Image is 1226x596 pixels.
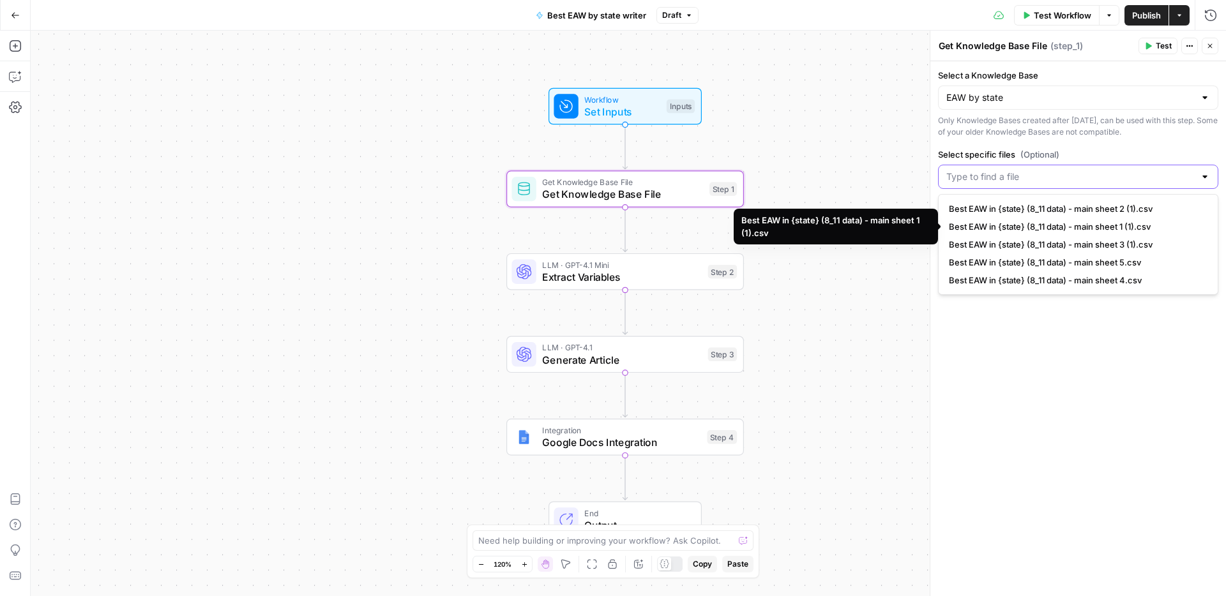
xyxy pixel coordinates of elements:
g: Edge from step_2 to step_3 [623,290,627,335]
div: LLM · GPT-4.1 MiniExtract VariablesStep 2 [506,253,744,290]
span: Best EAW in {state} (8_11 data) - main sheet 1 (1).csv [949,220,1202,233]
span: Best EAW in {state} (8_11 data) - main sheet 5.csv [949,256,1202,269]
button: Test Workflow [1014,5,1099,26]
span: LLM · GPT-4.1 [542,341,702,354]
span: 120% [494,559,511,569]
div: LLM · GPT-4.1Generate ArticleStep 3 [506,336,744,373]
span: Test [1156,40,1172,52]
span: Output [584,518,688,533]
span: Generate Article [542,352,702,368]
button: Best EAW by state writer [528,5,654,26]
label: Select specific files [938,148,1218,161]
span: Set Inputs [584,104,660,119]
button: Paste [722,556,753,572]
span: Test Workflow [1034,9,1091,22]
input: EAW by state [946,91,1195,104]
span: Extract Variables [542,269,702,285]
span: End [584,507,688,519]
div: WorkflowSet InputsInputs [506,88,744,125]
span: (Optional) [1020,148,1059,161]
span: Google Docs Integration [542,435,700,450]
span: Best EAW by state writer [547,9,646,22]
span: Best EAW in {state} (8_11 data) - main sheet 4.csv [949,274,1202,287]
span: Best EAW in {state} (8_11 data) - main sheet 3 (1).csv [949,238,1202,251]
label: Select a Knowledge Base [938,69,1218,82]
img: Instagram%20post%20-%201%201.png [517,429,532,445]
span: ( step_1 ) [1050,40,1083,52]
span: LLM · GPT-4.1 Mini [542,258,702,271]
button: Draft [656,7,699,24]
span: Best EAW in {state} (8_11 data) - main sheet 2 (1).csv [949,202,1202,215]
div: Step 3 [708,348,738,362]
div: Step 4 [707,430,737,444]
span: Draft [662,10,681,21]
div: IntegrationGoogle Docs IntegrationStep 4 [506,419,744,456]
input: Type to find a file [946,170,1195,183]
span: Integration [542,424,700,436]
div: Step 2 [708,265,738,279]
button: Publish [1124,5,1169,26]
div: Only Knowledge Bases created after [DATE], can be used with this step. Some of your older Knowled... [938,115,1218,138]
div: Inputs [667,100,695,114]
span: Get Knowledge Base File [542,176,703,188]
textarea: Get Knowledge Base File [939,40,1047,52]
span: Publish [1132,9,1161,22]
button: Test [1139,38,1177,54]
g: Edge from start to step_1 [623,124,627,169]
div: Get Knowledge Base FileGet Knowledge Base FileStep 1 [506,170,744,207]
span: Copy [693,558,712,570]
g: Edge from step_4 to end [623,456,627,500]
div: EndOutput [506,502,744,539]
button: Copy [688,556,717,572]
g: Edge from step_3 to step_4 [623,373,627,417]
span: Get Knowledge Base File [542,187,703,202]
g: Edge from step_1 to step_2 [623,207,627,252]
div: Best EAW in {state} (8_11 data) - main sheet 1 (1).csv [741,214,930,239]
span: Workflow [584,93,660,105]
span: Paste [727,558,748,570]
div: Step 1 [709,182,737,196]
